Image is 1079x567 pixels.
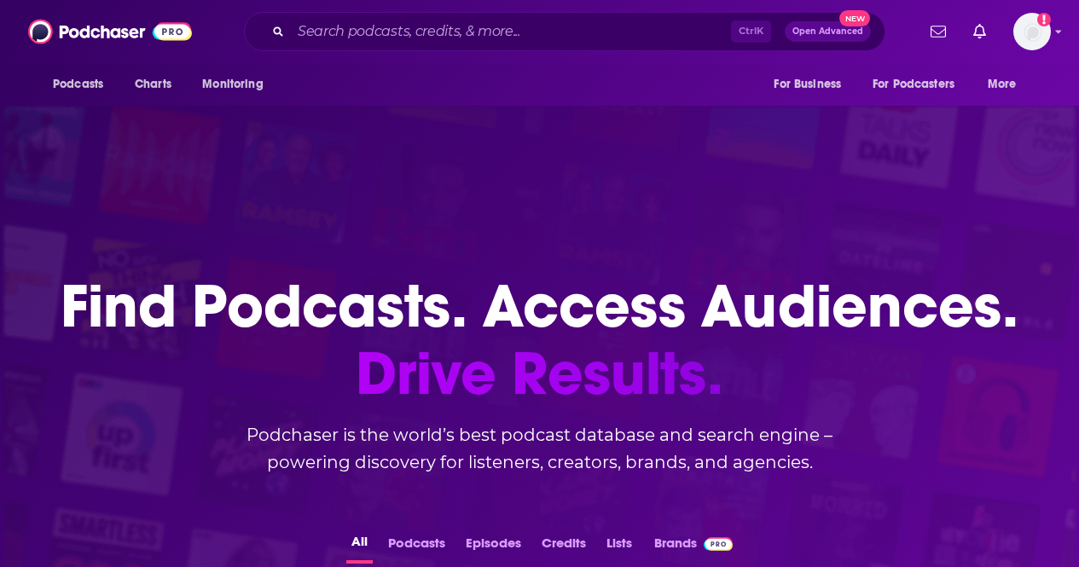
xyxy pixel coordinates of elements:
span: Podcasts [53,72,103,96]
img: Podchaser Pro [704,537,734,551]
span: Charts [135,72,171,96]
button: Open AdvancedNew [785,21,871,42]
a: Charts [124,68,182,101]
span: Logged in as YiyanWang [1013,13,1051,50]
span: New [839,10,870,26]
span: Open Advanced [792,27,863,36]
input: Search podcasts, credits, & more... [291,18,731,45]
a: BrandsPodchaser Pro [654,530,734,564]
svg: Add a profile image [1037,13,1051,26]
h1: Find Podcasts. Access Audiences. [61,273,1018,408]
button: Show profile menu [1013,13,1051,50]
a: Show notifications dropdown [966,17,993,46]
button: open menu [861,68,979,101]
span: More [988,72,1017,96]
button: open menu [762,68,862,101]
button: Podcasts [383,530,450,564]
img: User Profile [1013,13,1051,50]
div: Search podcasts, credits, & more... [244,12,885,51]
span: For Business [774,72,841,96]
button: open menu [41,68,125,101]
button: open menu [190,68,285,101]
button: Credits [537,530,591,564]
button: open menu [976,68,1038,101]
button: Lists [601,530,637,564]
span: Monitoring [202,72,263,96]
span: Ctrl K [731,20,771,43]
a: Show notifications dropdown [924,17,953,46]
span: For Podcasters [873,72,954,96]
img: Podchaser - Follow, Share and Rate Podcasts [28,15,192,48]
button: All [346,530,373,564]
button: Episodes [461,530,526,564]
h2: Podchaser is the world’s best podcast database and search engine – powering discovery for listene... [199,421,881,476]
span: Drive Results. [61,340,1018,408]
